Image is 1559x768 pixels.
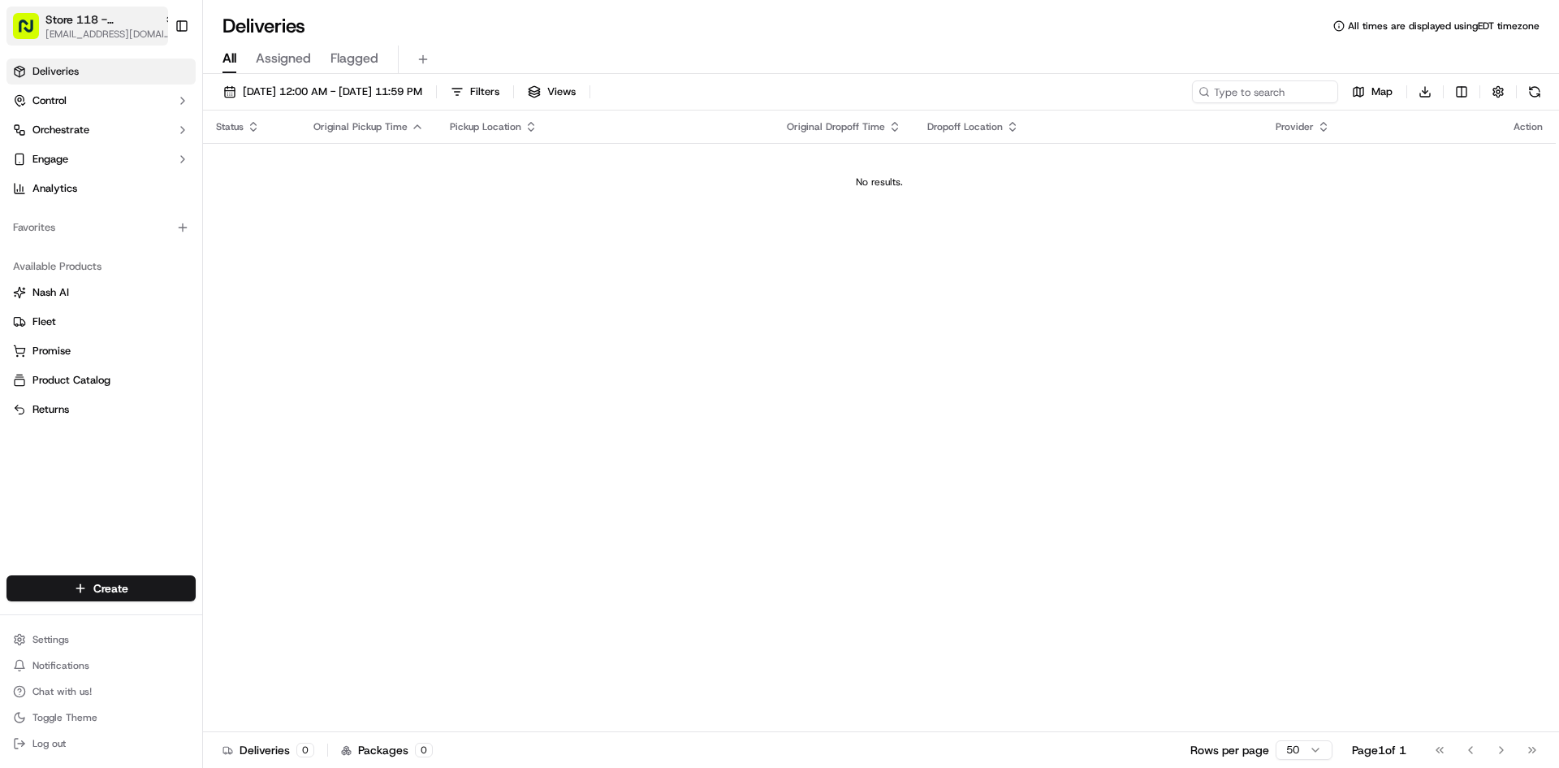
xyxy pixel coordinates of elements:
[216,120,244,133] span: Status
[222,13,305,39] h1: Deliveries
[216,80,430,103] button: [DATE] 12:00 AM - [DATE] 11:59 PM
[209,176,1549,189] div: No results.
[32,315,56,329] span: Fleet
[1276,120,1314,133] span: Provider
[6,397,196,423] button: Returns
[6,309,196,335] button: Fleet
[6,706,196,729] button: Toggle Theme
[32,402,69,417] span: Returns
[6,88,196,114] button: Control
[6,628,196,651] button: Settings
[222,742,314,758] div: Deliveries
[32,659,89,672] span: Notifications
[1190,742,1269,758] p: Rows per page
[16,155,45,184] img: 1736555255976-a54dd68f-1ca7-489b-9aae-adbdc363a1c4
[341,742,433,758] div: Packages
[42,105,292,122] input: Got a question? Start typing here...
[10,229,131,258] a: 📗Knowledge Base
[6,117,196,143] button: Orchestrate
[787,120,885,133] span: Original Dropoff Time
[32,181,77,196] span: Analytics
[93,580,128,597] span: Create
[1523,80,1546,103] button: Refresh
[45,11,158,28] button: Store 118 - [GEOGRAPHIC_DATA] (Just Salad)
[6,280,196,306] button: Nash AI
[415,743,433,757] div: 0
[6,7,168,46] button: Store 118 - [GEOGRAPHIC_DATA] (Just Salad)[EMAIL_ADDRESS][DOMAIN_NAME]
[6,254,196,280] div: Available Products
[243,85,422,99] span: [DATE] 12:00 AM - [DATE] 11:59 PM
[32,711,97,724] span: Toggle Theme
[6,176,196,202] a: Analytics
[32,93,67,108] span: Control
[6,59,196,85] a: Deliveries
[6,146,196,172] button: Engage
[6,338,196,364] button: Promise
[13,315,189,329] a: Fleet
[16,237,29,250] div: 📗
[6,575,196,601] button: Create
[1371,85,1393,99] span: Map
[13,402,189,417] a: Returns
[470,85,499,99] span: Filters
[32,737,66,750] span: Log out
[55,155,266,171] div: Start new chat
[547,85,576,99] span: Views
[330,49,378,68] span: Flagged
[443,80,507,103] button: Filters
[45,28,175,41] button: [EMAIL_ADDRESS][DOMAIN_NAME]
[6,680,196,703] button: Chat with us!
[927,120,1003,133] span: Dropoff Location
[32,123,89,137] span: Orchestrate
[222,49,236,68] span: All
[32,685,92,698] span: Chat with us!
[114,275,196,288] a: Powered byPylon
[32,64,79,79] span: Deliveries
[32,236,124,252] span: Knowledge Base
[16,65,296,91] p: Welcome 👋
[55,171,205,184] div: We're available if you need us!
[162,276,196,288] span: Pylon
[137,237,150,250] div: 💻
[1345,80,1400,103] button: Map
[131,229,267,258] a: 💻API Documentation
[1352,742,1406,758] div: Page 1 of 1
[13,285,189,300] a: Nash AI
[6,215,196,241] div: Favorites
[32,344,71,358] span: Promise
[13,373,189,388] a: Product Catalog
[32,373,110,388] span: Product Catalog
[32,285,69,300] span: Nash AI
[6,367,196,393] button: Product Catalog
[153,236,261,252] span: API Documentation
[1192,80,1338,103] input: Type to search
[520,80,583,103] button: Views
[256,49,311,68] span: Assigned
[276,160,296,180] button: Start new chat
[16,16,49,49] img: Nash
[450,120,521,133] span: Pickup Location
[313,120,408,133] span: Original Pickup Time
[32,633,69,646] span: Settings
[32,152,68,167] span: Engage
[6,732,196,755] button: Log out
[6,654,196,677] button: Notifications
[1514,120,1543,133] div: Action
[13,344,189,358] a: Promise
[296,743,314,757] div: 0
[1348,20,1540,33] span: All times are displayed using EDT timezone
